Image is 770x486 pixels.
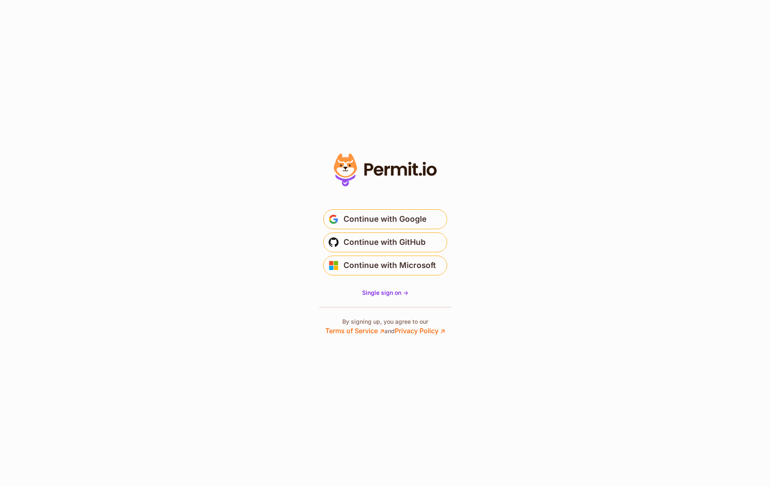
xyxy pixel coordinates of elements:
span: Single sign on -> [362,289,408,296]
p: By signing up, you agree to our and [325,318,445,336]
a: Single sign on -> [362,289,408,297]
a: Terms of Service ↗ [325,327,384,335]
button: Continue with Google [323,209,447,229]
span: Continue with Microsoft [344,259,436,272]
button: Continue with Microsoft [323,256,447,275]
span: Continue with Google [344,213,426,226]
a: Privacy Policy ↗ [395,327,445,335]
button: Continue with GitHub [323,232,447,252]
span: Continue with GitHub [344,236,426,249]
